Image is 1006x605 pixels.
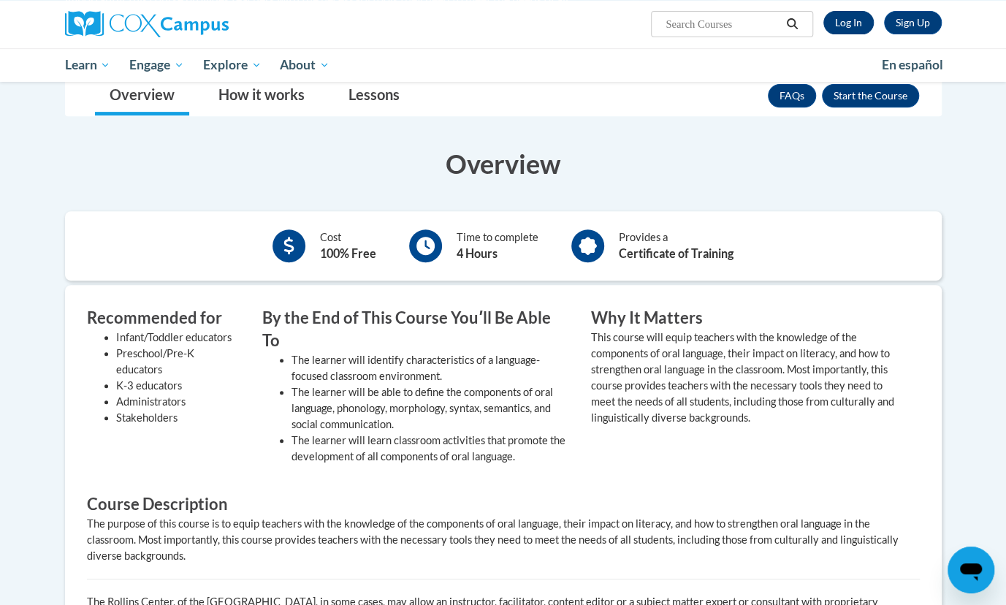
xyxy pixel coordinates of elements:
a: Engage [120,48,194,82]
button: Search [781,15,803,33]
li: Administrators [116,394,240,410]
a: En español [872,50,953,80]
span: En español [882,57,943,72]
h3: Course Description [87,493,920,516]
div: Cost [320,229,376,262]
span: Explore [203,56,262,74]
li: Preschool/Pre-K educators [116,346,240,378]
a: Explore [194,48,271,82]
a: FAQs [768,84,816,107]
b: 100% Free [320,246,376,260]
li: Infant/Toddler educators [116,330,240,346]
div: The purpose of this course is to equip teachers with the knowledge of the components of oral lang... [87,516,920,564]
b: 4 Hours [457,246,498,260]
a: About [270,48,339,82]
button: Enroll [822,84,919,107]
a: Overview [95,77,189,115]
li: The learner will learn classroom activities that promote the development of all components of ora... [291,433,569,465]
div: Time to complete [457,229,538,262]
a: How it works [204,77,319,115]
h3: Overview [65,145,942,182]
a: Learn [56,48,121,82]
span: Learn [64,56,110,74]
li: The learner will identify characteristics of a language-focused classroom environment. [291,352,569,384]
a: Register [884,11,942,34]
span: About [280,56,329,74]
b: Certificate of Training [619,246,733,260]
li: The learner will be able to define the components of oral language, phonology, morphology, syntax... [291,384,569,433]
a: Lessons [334,77,414,115]
img: Cox Campus [65,11,229,37]
span: Engage [129,56,184,74]
h3: Why It Matters [591,307,898,330]
li: Stakeholders [116,410,240,426]
div: Provides a [619,229,733,262]
li: K-3 educators [116,378,240,394]
div: Main menu [43,48,964,82]
a: Cox Campus [65,11,343,37]
iframe: Button to launch messaging window [948,547,994,593]
input: Search Courses [664,15,781,33]
value: This course will equip teachers with the knowledge of the components of oral language, their impa... [591,331,894,424]
a: Log In [823,11,874,34]
h3: Recommended for [87,307,240,330]
h3: By the End of This Course Youʹll Be Able To [262,307,569,352]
